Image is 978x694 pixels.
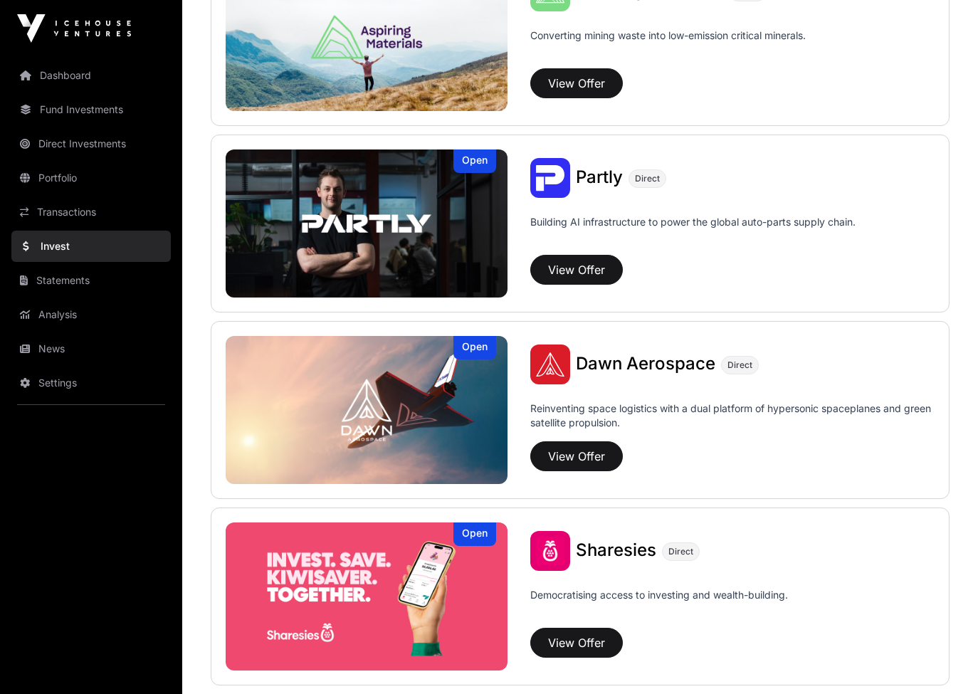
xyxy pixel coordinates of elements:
a: Sharesies [576,542,656,560]
a: Invest [11,231,171,262]
img: Partly [530,158,570,198]
img: Icehouse Ventures Logo [17,14,131,43]
a: SharesiesOpen [226,522,508,671]
button: View Offer [530,68,623,98]
p: Democratising access to investing and wealth-building. [530,588,788,622]
div: Open [453,522,496,546]
button: View Offer [530,255,623,285]
a: Partly [576,169,623,187]
a: News [11,333,171,364]
a: Portfolio [11,162,171,194]
a: Dashboard [11,60,171,91]
span: Dawn Aerospace [576,353,715,374]
img: Sharesies [226,522,508,671]
a: Dawn AerospaceOpen [226,336,508,484]
p: Building AI infrastructure to power the global auto-parts supply chain. [530,215,856,249]
p: Reinventing space logistics with a dual platform of hypersonic spaceplanes and green satellite pr... [530,401,935,436]
button: View Offer [530,441,623,471]
iframe: Chat Widget [907,626,978,694]
a: Settings [11,367,171,399]
img: Dawn Aerospace [226,336,508,484]
div: Open [453,336,496,359]
img: Partly [226,149,508,298]
a: PartlyOpen [226,149,508,298]
div: Open [453,149,496,173]
a: Analysis [11,299,171,330]
img: Dawn Aerospace [530,345,570,384]
span: Direct [668,546,693,557]
p: Converting mining waste into low-emission critical minerals. [530,28,806,63]
a: Direct Investments [11,128,171,159]
a: Statements [11,265,171,296]
a: Fund Investments [11,94,171,125]
span: Partly [576,167,623,187]
span: Direct [635,173,660,184]
button: View Offer [530,628,623,658]
a: Dawn Aerospace [576,355,715,374]
a: Transactions [11,196,171,228]
img: Sharesies [530,531,570,571]
span: Sharesies [576,540,656,560]
span: Direct [727,359,752,371]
